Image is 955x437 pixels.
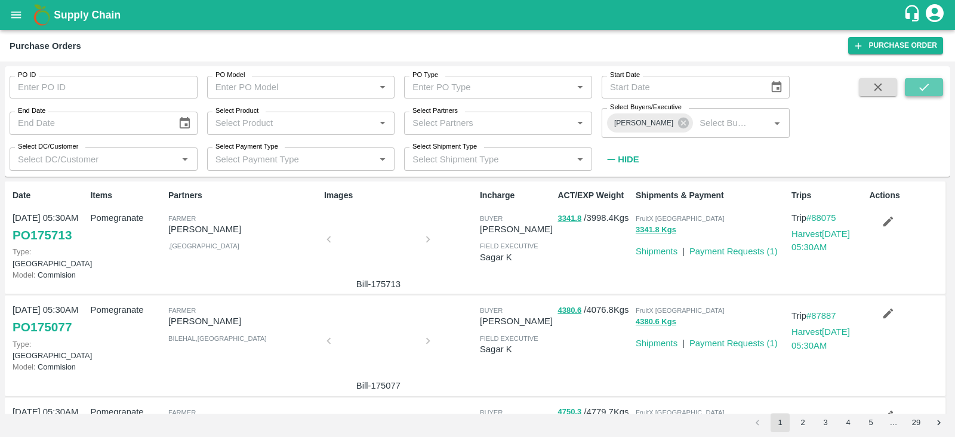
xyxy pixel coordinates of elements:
[677,240,685,258] div: |
[557,405,630,419] p: / 4779.7 Kgs
[412,142,477,152] label: Select Shipment Type
[90,211,163,224] p: Pomegranate
[636,247,677,256] a: Shipments
[557,211,630,225] p: / 3998.4 Kgs
[13,247,31,256] span: Type:
[929,413,948,432] button: Go to next page
[791,327,850,350] a: Harvest[DATE] 05:30AM
[607,117,680,130] span: [PERSON_NAME]
[793,413,812,432] button: Go to page 2
[869,189,942,202] p: Actions
[13,224,72,246] a: PO175713
[334,379,423,392] p: Bill-175077
[408,115,569,131] input: Select Partners
[30,3,54,27] img: logo
[13,316,72,338] a: PO175077
[557,405,581,419] button: 4750.3
[13,303,85,316] p: [DATE] 05:30AM
[334,278,423,291] p: Bill-175713
[765,76,788,99] button: Choose date
[806,213,836,223] a: #88075
[480,343,553,356] p: Sagar K
[636,307,725,314] span: FruitX [GEOGRAPHIC_DATA]
[907,413,926,432] button: Go to page 29
[13,362,35,371] span: Model:
[480,315,553,328] p: [PERSON_NAME]
[557,303,630,317] p: / 4076.8 Kgs
[168,189,319,202] p: Partners
[480,223,553,236] p: [PERSON_NAME]
[695,115,750,131] input: Select Buyers/Executive
[791,411,864,424] p: Trip
[848,37,943,54] a: Purchase Order
[689,338,778,348] a: Payment Requests (1)
[13,270,35,279] span: Model:
[636,315,676,329] button: 4380.6 Kgs
[677,332,685,350] div: |
[13,405,85,418] p: [DATE] 05:30AM
[90,189,163,202] p: Items
[168,335,267,342] span: BILEHAL , [GEOGRAPHIC_DATA]
[10,112,168,134] input: End Date
[557,212,581,226] button: 3341.8
[13,340,31,349] span: Type:
[10,76,198,99] input: Enter PO ID
[18,70,36,80] label: PO ID
[610,70,640,80] label: Start Date
[771,413,790,432] button: page 1
[2,1,30,29] button: open drawer
[572,79,588,95] button: Open
[791,211,864,224] p: Trip
[215,70,245,80] label: PO Model
[806,311,836,321] a: #87887
[10,38,81,54] div: Purchase Orders
[636,223,676,237] button: 3341.8 Kgs
[480,215,503,222] span: buyer
[602,76,760,99] input: Start Date
[54,9,121,21] b: Supply Chain
[375,115,390,131] button: Open
[211,79,356,95] input: Enter PO Model
[375,79,390,95] button: Open
[13,151,174,167] input: Select DC/Customer
[791,229,850,252] a: Harvest[DATE] 05:30AM
[636,215,725,222] span: FruitX [GEOGRAPHIC_DATA]
[480,251,553,264] p: Sagar K
[13,189,85,202] p: Date
[557,189,630,202] p: ACT/EXP Weight
[408,151,569,167] input: Select Shipment Type
[607,113,693,133] div: [PERSON_NAME]
[215,142,278,152] label: Select Payment Type
[746,413,950,432] nav: pagination navigation
[13,211,85,224] p: [DATE] 05:30AM
[18,142,78,152] label: Select DC/Customer
[18,106,45,116] label: End Date
[610,103,682,112] label: Select Buyers/Executive
[54,7,903,23] a: Supply Chain
[168,315,319,328] p: [PERSON_NAME]
[636,338,677,348] a: Shipments
[480,335,538,342] span: field executive
[168,223,319,236] p: [PERSON_NAME]
[168,215,196,222] span: Farmer
[177,152,193,167] button: Open
[215,106,258,116] label: Select Product
[90,303,163,316] p: Pomegranate
[211,115,372,131] input: Select Product
[168,409,196,416] span: Farmer
[636,409,725,416] span: FruitX [GEOGRAPHIC_DATA]
[480,307,503,314] span: buyer
[324,189,475,202] p: Images
[572,152,588,167] button: Open
[13,338,85,361] p: [GEOGRAPHIC_DATA]
[903,4,924,26] div: customer-support
[769,115,785,131] button: Open
[168,307,196,314] span: Farmer
[791,189,864,202] p: Trips
[173,112,196,134] button: Choose date
[13,361,85,373] p: Commision
[816,413,835,432] button: Go to page 3
[412,106,458,116] label: Select Partners
[839,413,858,432] button: Go to page 4
[689,247,778,256] a: Payment Requests (1)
